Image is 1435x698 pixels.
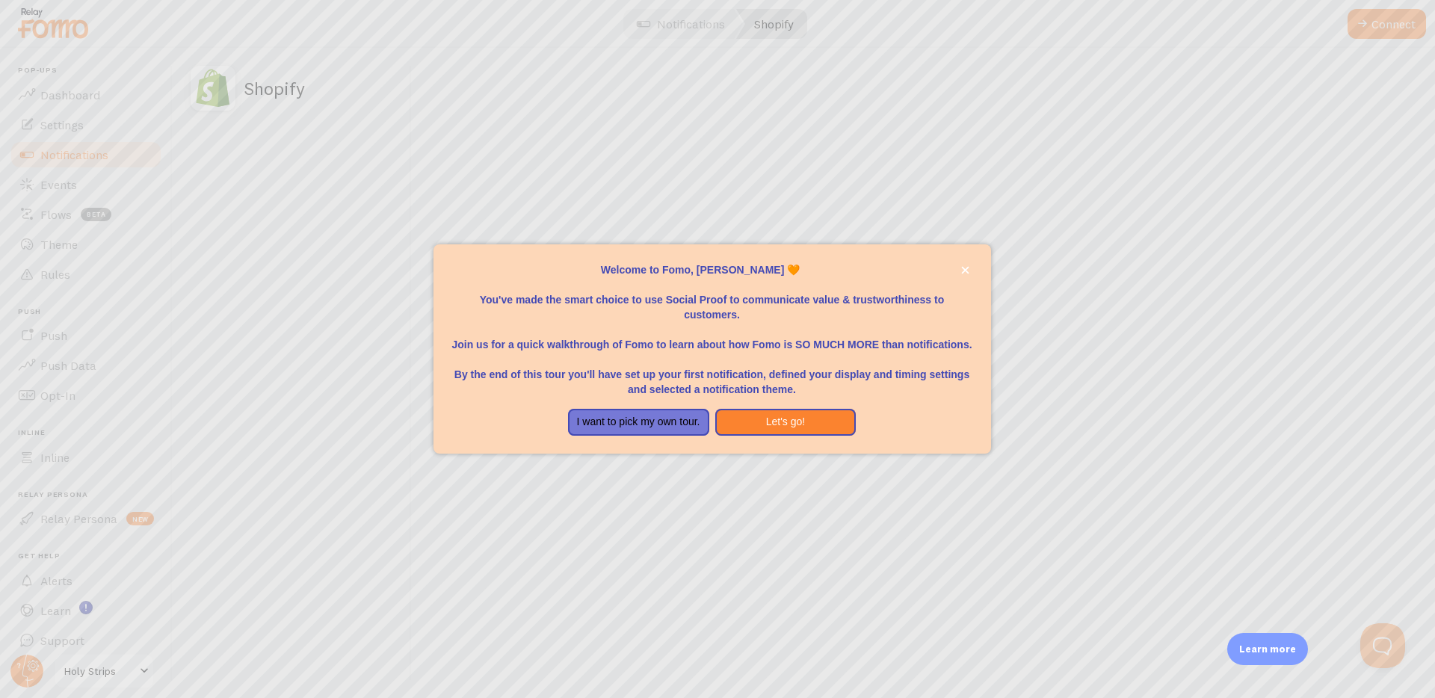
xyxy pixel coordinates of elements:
p: Learn more [1239,642,1296,656]
p: Join us for a quick walkthrough of Fomo to learn about how Fomo is SO MUCH MORE than notifications. [451,322,973,352]
button: Let's go! [715,409,857,436]
p: You've made the smart choice to use Social Proof to communicate value & trustworthiness to custom... [451,277,973,322]
p: By the end of this tour you'll have set up your first notification, defined your display and timi... [451,352,973,397]
p: Welcome to Fomo, [PERSON_NAME] 🧡 [451,262,973,277]
button: I want to pick my own tour. [568,409,709,436]
div: Welcome to Fomo, Vikram Reddy 🧡You&amp;#39;ve made the smart choice to use Social Proof to commun... [433,244,991,454]
div: Learn more [1227,633,1308,665]
button: close, [957,262,973,278]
